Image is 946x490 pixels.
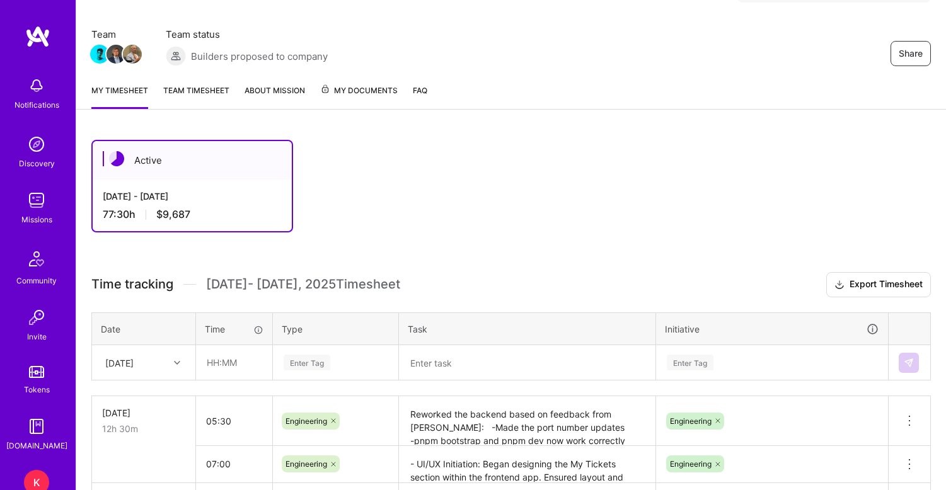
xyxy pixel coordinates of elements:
div: [DOMAIN_NAME] [6,439,67,452]
img: Community [21,244,52,274]
div: Time [205,322,263,336]
i: icon Download [834,278,845,292]
div: Missions [21,213,52,226]
a: My timesheet [91,84,148,109]
a: Team Member Avatar [124,43,141,65]
span: Engineering [286,459,327,469]
img: Team Member Avatar [107,45,125,64]
div: Initiative [665,322,879,336]
a: Team timesheet [163,84,229,109]
div: Enter Tag [667,353,713,372]
img: Invite [24,305,49,330]
div: [DATE] [105,356,134,369]
span: Builders proposed to company [191,50,328,63]
div: 12h 30m [102,422,185,435]
img: teamwork [24,188,49,213]
a: Team Member Avatar [91,43,108,65]
img: logo [25,25,50,48]
div: 77:30 h [103,208,282,221]
input: HH:MM [197,346,272,379]
img: Team Member Avatar [90,45,109,64]
div: Enter Tag [284,353,330,372]
span: Team status [166,28,328,41]
input: HH:MM [196,404,272,438]
span: [DATE] - [DATE] , 2025 Timesheet [206,276,400,292]
button: Export Timesheet [826,272,931,297]
img: Submit [904,358,914,368]
span: Time tracking [91,276,173,292]
a: Team Member Avatar [108,43,124,65]
img: Team Member Avatar [123,45,142,64]
input: HH:MM [196,447,272,481]
a: My Documents [320,84,398,109]
span: $9,687 [156,208,190,221]
button: Share [891,41,931,66]
span: Engineering [670,416,712,426]
img: Active [109,151,124,166]
span: Engineering [670,459,712,469]
textarea: Reworked the backend based on feedback from [PERSON_NAME]: -Made the port number updates -pnpm bo... [400,397,654,445]
div: [DATE] - [DATE] [103,190,282,203]
i: icon Chevron [174,360,180,366]
div: Invite [27,330,47,343]
div: Notifications [14,98,59,111]
div: Active [93,141,292,179]
div: [DATE] [102,406,185,419]
th: Task [399,312,656,345]
img: Builders proposed to company [166,46,186,66]
span: Engineering [286,416,327,426]
img: discovery [24,132,49,157]
div: Discovery [19,157,55,170]
span: My Documents [320,84,398,98]
a: About Mission [245,84,305,109]
div: Tokens [24,383,50,396]
span: Share [899,47,923,60]
a: FAQ [413,84,427,109]
img: guide book [24,414,49,439]
img: bell [24,73,49,98]
th: Date [92,312,196,345]
div: Community [16,274,57,287]
img: tokens [29,366,44,378]
span: Team [91,28,141,41]
textarea: - UI/UX Initiation: Began designing the My Tickets section within the frontend app. Ensured layou... [400,447,654,482]
th: Type [273,312,399,345]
